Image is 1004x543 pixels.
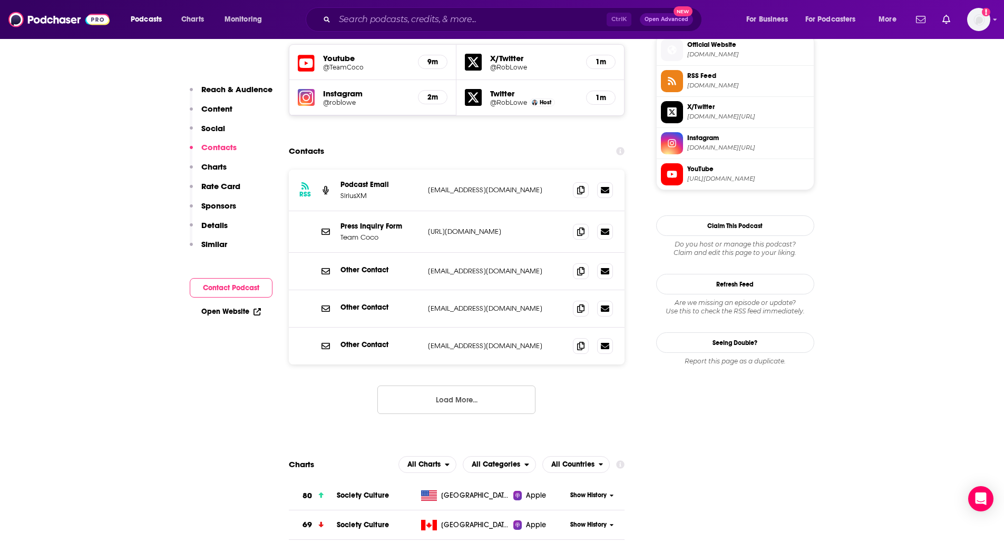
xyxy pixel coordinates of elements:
[190,201,236,220] button: Sponsors
[201,307,261,316] a: Open Website
[201,220,228,230] p: Details
[640,13,693,26] button: Open AdvancedNew
[645,17,688,22] span: Open Advanced
[8,9,110,29] img: Podchaser - Follow, Share and Rate Podcasts
[661,101,810,123] a: X/Twitter[DOMAIN_NAME][URL]
[567,520,617,529] button: Show History
[656,240,814,249] span: Do you host or manage this podcast?
[490,63,578,71] a: @RobLowe
[968,486,993,511] div: Open Intercom Messenger
[217,11,276,28] button: open menu
[542,456,610,473] h2: Countries
[190,123,225,143] button: Social
[490,53,578,63] h5: X/Twitter
[323,98,410,106] h5: @roblowe
[289,141,324,161] h2: Contacts
[526,490,546,501] span: Apple
[299,190,311,199] h3: RSS
[967,8,990,31] span: Logged in as RobLouis
[871,11,910,28] button: open menu
[428,227,565,236] p: [URL][DOMAIN_NAME]
[190,278,272,298] button: Contact Podcast
[798,11,871,28] button: open menu
[407,461,441,468] span: All Charts
[323,53,410,63] h5: Youtube
[398,456,456,473] button: open menu
[303,490,312,502] h3: 80
[398,456,456,473] h2: Platforms
[417,490,513,501] a: [GEOGRAPHIC_DATA]
[201,84,272,94] p: Reach & Audience
[472,461,520,468] span: All Categories
[656,240,814,257] div: Claim and edit this page to your liking.
[656,274,814,294] button: Refresh Feed
[427,93,438,102] h5: 2m
[316,7,712,32] div: Search podcasts, credits, & more...
[570,491,607,500] span: Show History
[463,456,536,473] button: open menu
[131,12,162,27] span: Podcasts
[805,12,856,27] span: For Podcasters
[201,201,236,211] p: Sponsors
[687,71,810,81] span: RSS Feed
[377,386,535,414] button: Load More...
[542,456,610,473] button: open menu
[340,222,420,231] p: Press Inquiry Form
[739,11,801,28] button: open menu
[201,123,225,133] p: Social
[540,99,551,106] span: Host
[190,181,240,201] button: Rate Card
[513,490,567,501] a: Apple
[190,84,272,104] button: Reach & Audience
[938,11,954,28] a: Show notifications dropdown
[687,164,810,174] span: YouTube
[661,132,810,154] a: Instagram[DOMAIN_NAME][URL]
[490,88,578,98] h5: Twitter
[340,265,420,274] p: Other Contact
[201,239,227,249] p: Similar
[687,82,810,90] span: feeds.simplecast.com
[687,144,810,152] span: instagram.com/roblowe
[303,519,312,531] h3: 69
[340,340,420,349] p: Other Contact
[428,341,565,350] p: [EMAIL_ADDRESS][DOMAIN_NAME]
[687,102,810,112] span: X/Twitter
[490,98,527,106] a: @RobLowe
[656,332,814,353] a: Seeing Double?
[427,57,438,66] h5: 9m
[687,133,810,143] span: Instagram
[428,304,565,313] p: [EMAIL_ADDRESS][DOMAIN_NAME]
[190,142,237,162] button: Contacts
[661,70,810,92] a: RSS Feed[DOMAIN_NAME]
[190,162,227,181] button: Charts
[337,520,389,529] a: Society Culture
[201,162,227,172] p: Charts
[323,88,410,98] h5: Instagram
[201,142,237,152] p: Contacts
[335,11,607,28] input: Search podcasts, credits, & more...
[201,181,240,191] p: Rate Card
[123,11,176,28] button: open menu
[656,357,814,366] div: Report this page as a duplicate.
[323,63,410,71] a: @TeamCoco
[190,220,228,240] button: Details
[513,520,567,530] a: Apple
[567,491,617,500] button: Show History
[661,163,810,185] a: YouTube[URL][DOMAIN_NAME]
[174,11,210,28] a: Charts
[337,491,389,500] span: Society Culture
[595,93,607,102] h5: 1m
[532,100,538,105] img: Rob Lowe
[967,8,990,31] img: User Profile
[595,57,607,66] h5: 1m
[656,299,814,315] div: Are we missing an episode or update? Use this to check the RSS feed immediately.
[340,233,420,242] p: Team Coco
[417,520,513,530] a: [GEOGRAPHIC_DATA]
[656,215,814,236] button: Claim This Podcast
